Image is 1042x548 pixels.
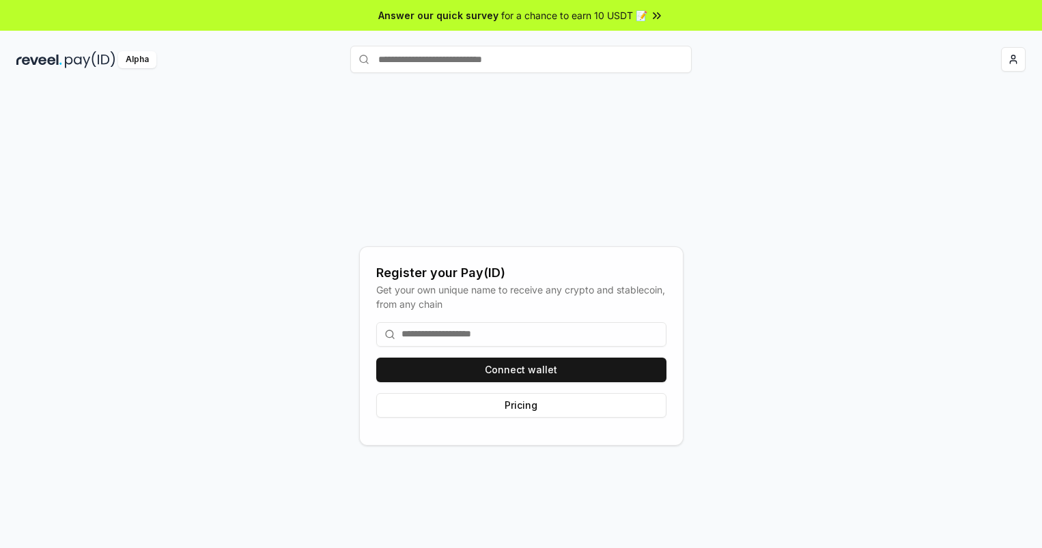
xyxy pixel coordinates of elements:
div: Alpha [118,51,156,68]
button: Connect wallet [376,358,666,382]
button: Pricing [376,393,666,418]
div: Get your own unique name to receive any crypto and stablecoin, from any chain [376,283,666,311]
span: for a chance to earn 10 USDT 📝 [501,8,647,23]
img: reveel_dark [16,51,62,68]
span: Answer our quick survey [378,8,498,23]
div: Register your Pay(ID) [376,263,666,283]
img: pay_id [65,51,115,68]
